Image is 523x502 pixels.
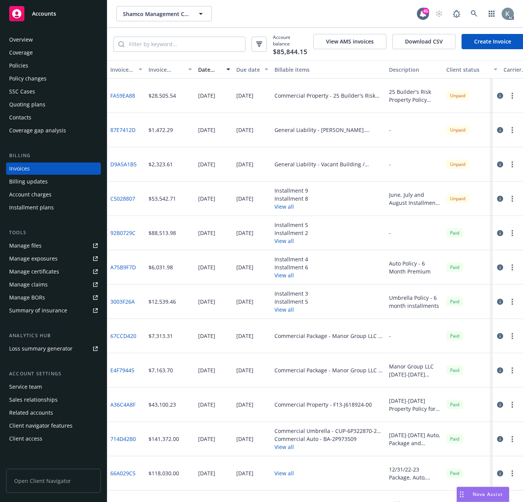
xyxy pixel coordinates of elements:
div: Loss summary generator [9,343,73,355]
a: Contacts [6,111,101,124]
div: [DATE] [198,229,215,237]
div: [DATE] [198,126,215,134]
div: [DATE] [198,160,215,168]
div: Commercial Package - Manor Group LLC - CP2679847 [274,366,383,374]
div: Installment plans [9,201,54,214]
span: $85,844.15 [273,47,307,57]
div: - [389,229,391,237]
div: [DATE] [236,229,253,237]
div: SSC Cases [9,85,35,98]
span: Paid [446,262,463,272]
div: Installment 5 [274,298,308,306]
div: $12,539.46 [149,298,176,306]
div: [DATE] [236,263,253,271]
a: Service team [6,381,101,393]
a: Quoting plans [6,98,101,111]
span: Paid [446,434,463,444]
div: Summary of insurance [9,304,67,317]
a: SSC Cases [6,85,101,98]
div: Description [389,66,440,74]
div: Billing [6,152,101,159]
button: View all [274,443,383,451]
div: Paid [446,331,463,341]
div: 25 Builder's Risk Property Policy ([PERSON_NAME] & Central) [389,88,440,104]
a: Client access [6,433,101,445]
div: Manage claims [9,278,48,291]
button: Date issued [195,60,233,79]
div: Installment 2 [274,229,308,237]
button: View all [274,271,308,279]
a: 714D42B0 [110,435,136,443]
div: [DATE] [198,469,215,477]
div: Invoice amount [149,66,184,74]
span: Shamco Management Co., Inc. [123,10,189,18]
div: Manor Group LLC [DATE]-[DATE] Commercial Package including General Liability and Property [389,362,440,378]
div: Unpaid [446,125,469,135]
div: Commercial Package - Manor Group LLC - Package - TBD [274,332,383,340]
div: [DATE] [198,92,215,100]
div: Invoice ID [110,66,134,74]
a: 67CCD420 [110,332,136,340]
div: [DATE] [198,366,215,374]
div: - [389,126,391,134]
div: Analytics hub [6,332,101,339]
div: [DATE] [198,435,215,443]
div: [DATE] [236,126,253,134]
a: 92B0729C [110,229,136,237]
button: Shamco Management Co., Inc. [116,6,212,21]
a: Loss summary generator [6,343,101,355]
div: $6,031.98 [149,263,173,271]
div: Commercial Auto - BA-2P973509 [274,435,383,443]
a: Manage files [6,240,101,252]
a: Manage BORs [6,291,101,304]
input: Filter by keyword... [124,37,245,51]
div: - [389,160,391,168]
div: Paid [446,400,463,409]
div: Coverage gap analysis [9,124,66,137]
div: Umbrella Policy - 6 month installments [389,294,440,310]
div: Billable items [274,66,383,74]
div: [DATE] [236,195,253,203]
div: [DATE] [236,366,253,374]
div: Client status [446,66,489,74]
div: $1,472.29 [149,126,173,134]
div: Due date [236,66,260,74]
div: Client access [9,433,42,445]
a: Manage exposures [6,253,101,265]
div: [DATE] [236,435,253,443]
div: Installment 3 [274,290,308,298]
svg: Search [118,41,124,47]
div: Commercial Property - 25 Builder's Risk Property (Central & [PERSON_NAME]) - ATR/B/270623 [274,92,383,100]
a: Account charges [6,188,101,201]
div: Billing updates [9,175,48,188]
div: Overview [9,34,33,46]
div: Coverage [9,47,33,59]
div: [DATE] [236,469,253,477]
a: Accounts [6,3,101,24]
div: Installment 8 [274,195,308,203]
a: Manage claims [6,278,101,291]
div: Invoices [9,163,30,175]
div: Tools [6,229,101,237]
span: Nova Assist [473,491,503,497]
div: $43,100.23 [149,401,176,409]
button: View all [274,469,294,477]
div: Installment 6 [274,263,308,271]
div: Unpaid [446,91,469,100]
div: Manage certificates [9,265,59,278]
a: Summary of insurance [6,304,101,317]
div: Related accounts [9,407,53,419]
div: [DATE] [198,401,215,409]
div: [DATE]-[DATE] Auto, Package and Umbrella Renewal Policies [389,431,440,447]
a: Installment plans [6,201,101,214]
div: Paid [446,228,463,238]
button: View all [274,306,308,314]
div: Installment 5 [274,221,308,229]
a: 87E7412D [110,126,136,134]
a: Report a Bug [449,6,464,21]
div: June, July and August Installments - Package, Auto and Umbrella [389,191,440,207]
